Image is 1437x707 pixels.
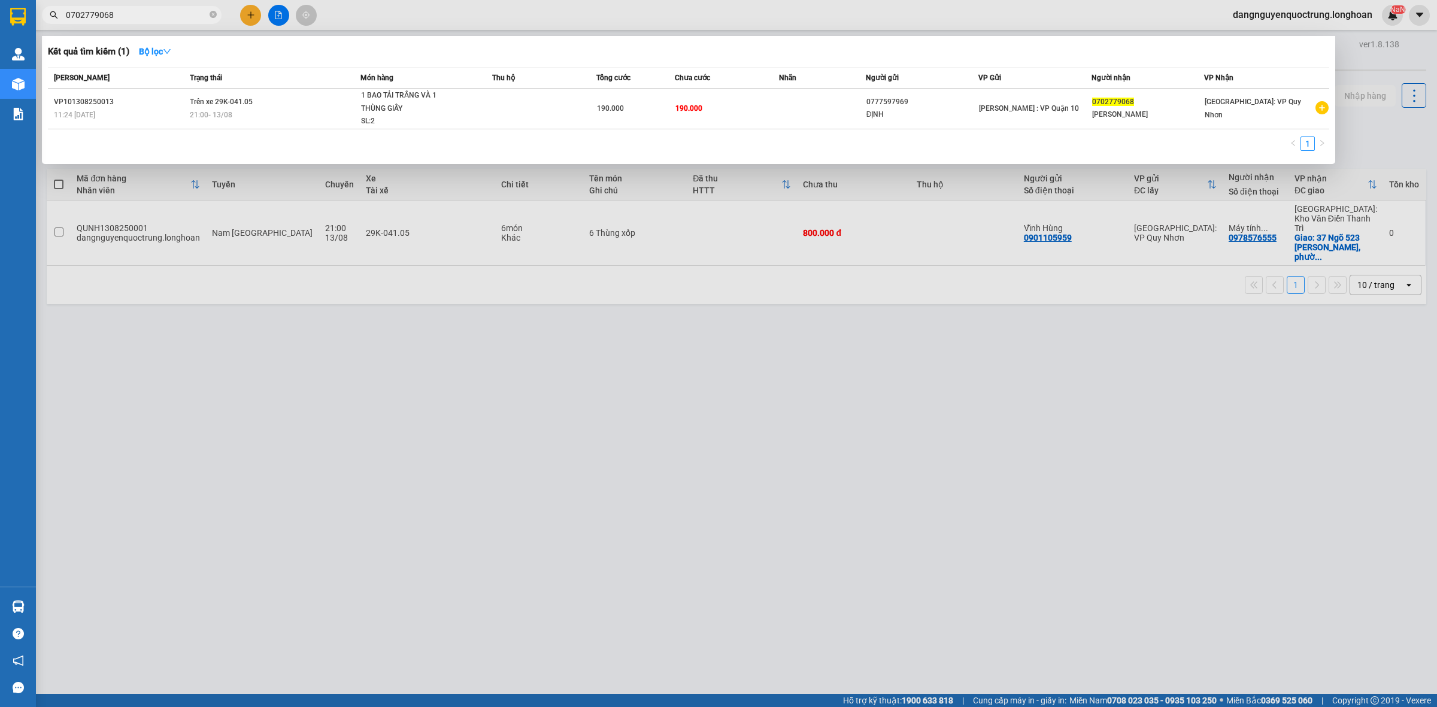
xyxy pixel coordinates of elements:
span: close-circle [210,11,217,18]
span: Nhãn [779,74,796,82]
li: Previous Page [1286,136,1300,151]
span: notification [13,655,24,666]
span: 0702779068 [1092,98,1134,106]
span: CSKH: [9,47,268,92]
span: [PHONE_NUMBER] (7h - 21h) [63,47,268,92]
a: 1 [1301,137,1314,150]
img: warehouse-icon [12,48,25,60]
span: question-circle [13,628,24,639]
span: Tổng cước [596,74,630,82]
span: down [163,47,171,56]
span: Món hàng [360,74,393,82]
span: right [1318,139,1326,147]
button: Bộ lọcdown [129,42,181,61]
span: Trên xe 29K-041.05 [190,98,253,106]
img: warehouse-icon [12,78,25,90]
span: [PERSON_NAME] [54,74,110,82]
img: warehouse-icon [12,600,25,613]
span: Chưa cước [675,74,710,82]
span: Thu hộ [492,74,515,82]
span: 190.000 [675,104,702,113]
h3: Kết quả tìm kiếm ( 1 ) [48,45,129,58]
button: left [1286,136,1300,151]
div: ĐỊNH [866,108,978,121]
span: message [13,682,24,693]
input: Tìm tên, số ĐT hoặc mã đơn [66,8,207,22]
span: Trạng thái [190,74,222,82]
span: close-circle [210,10,217,21]
span: [PERSON_NAME] : VP Quận 10 [979,104,1079,113]
div: [PERSON_NAME] [1092,108,1203,121]
span: search [50,11,58,19]
span: 21:00 - 13/08 [190,111,232,119]
strong: Bộ lọc [139,47,171,56]
span: left [1290,139,1297,147]
li: Next Page [1315,136,1329,151]
span: Người nhận [1092,74,1130,82]
strong: BIÊN NHẬN VẬN CHUYỂN BẢO AN EXPRESS [25,17,250,31]
span: plus-circle [1315,101,1329,114]
span: 11:24 [DATE] [54,111,95,119]
span: VP Nhận [1204,74,1233,82]
span: 190.000 [597,104,624,113]
div: 1 BAO TẢI TRẮNG VÀ 1 THÙNG GIẤY [361,89,451,115]
span: Người gửi [866,74,899,82]
img: solution-icon [12,108,25,120]
div: VP101308250013 [54,96,186,108]
strong: (Công Ty TNHH Chuyển Phát Nhanh Bảo An - MST: 0109597835) [22,34,253,43]
span: [GEOGRAPHIC_DATA]: VP Quy Nhơn [1205,98,1301,119]
div: SL: 2 [361,115,451,128]
li: 1 [1300,136,1315,151]
img: logo-vxr [10,8,26,26]
span: VP Gửi [978,74,1001,82]
button: right [1315,136,1329,151]
div: 0777597969 [866,96,978,108]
